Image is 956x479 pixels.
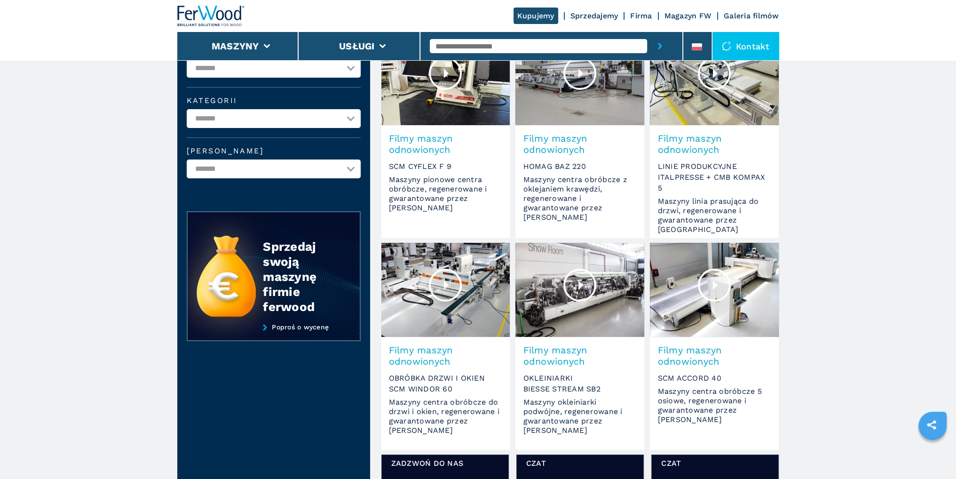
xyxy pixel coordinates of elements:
[630,11,652,20] a: Firma
[389,373,503,383] span: OBRÓBKA DRZWI I OKIEN
[389,383,503,394] span: SCM WINDOR 60
[657,344,771,367] span: Filmy maszyn odnowionych
[389,398,503,435] span: Maszyny centra obróbcze do drzwi i okien, regenerowane i gwarantowane przez [PERSON_NAME]
[389,161,503,172] span: SCM CYFLEX F 9
[177,6,245,26] img: Ferwood
[657,197,771,234] span: Maszyny linia prasująca do drzwi, regenerowane i gwarantowane przez [GEOGRAPHIC_DATA]
[523,383,637,394] span: BIESSE STREAM SB2
[381,31,510,125] img: Filmy maszyn odnowionych
[657,373,771,383] span: SCM ACCORD 40
[570,11,618,20] a: Sprzedajemy
[187,314,361,357] a: Poproś o wycenę
[661,458,769,469] span: Czat
[722,41,731,51] img: Kontakt
[657,133,771,155] span: Filmy maszyn odnowionych
[523,133,637,155] span: Filmy maszyn odnowionych
[263,239,341,314] div: Sprzedaj swoją maszynę firmie ferwood
[526,458,634,469] span: Czat
[523,373,637,383] span: OKLEINIARKI
[187,97,361,104] label: kategorii
[389,175,503,213] span: Maszyny pionowe centra obróbcze, regenerowane i gwarantowane przez [PERSON_NAME]
[389,133,503,155] span: Filmy maszyn odnowionych
[523,398,637,435] span: Maszyny okleiniarki podwójne, regenerowane i gwarantowane przez [PERSON_NAME]
[657,161,771,172] span: LINIE PRODUKCYJNE
[657,172,771,193] span: ITALPRESSE + CMB KOMPAX 5
[514,8,558,24] a: Kupujemy
[657,387,771,424] span: Maszyny centra obróbcze 5 osiowe, regenerowane i gwarantowane przez [PERSON_NAME]
[523,161,637,172] span: HOMAG BAZ 220
[515,31,644,125] img: Filmy maszyn odnowionych
[647,32,673,60] button: submit-button
[381,243,510,337] img: Filmy maszyn odnowionych
[212,40,259,52] button: Maszyny
[916,437,949,472] iframe: Chat
[389,344,503,367] span: Filmy maszyn odnowionych
[650,31,779,125] img: Filmy maszyn odnowionych
[187,147,361,155] label: [PERSON_NAME]
[920,413,943,437] a: sharethis
[339,40,375,52] button: Usługi
[523,175,637,222] span: Maszyny centra obróbcze z oklejaniem krawędzi, regenerowane i gwarantowane przez [PERSON_NAME]
[523,344,637,367] span: Filmy maszyn odnowionych
[650,243,779,337] img: Filmy maszyn odnowionych
[515,243,644,337] img: Filmy maszyn odnowionych
[724,11,779,20] a: Galeria filmów
[664,11,712,20] a: Magazyn FW
[712,32,779,60] div: Kontakt
[391,458,499,469] span: Zadzwoń do nas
